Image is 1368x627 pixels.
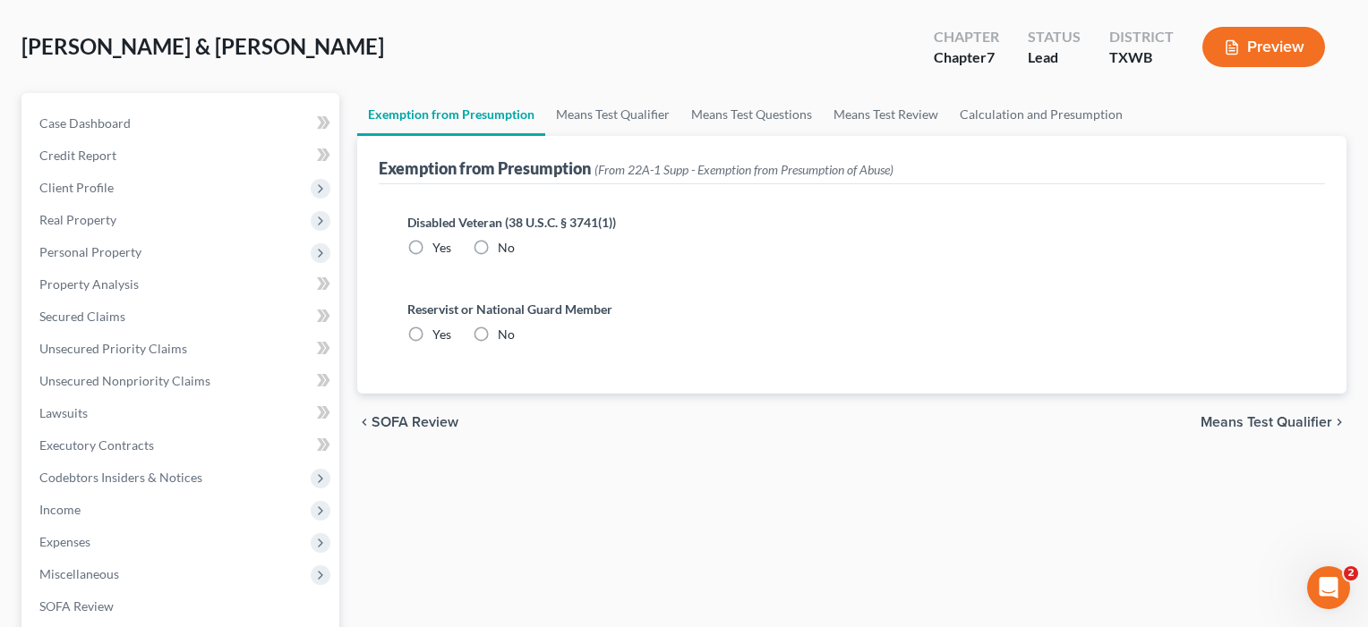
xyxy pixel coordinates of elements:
div: Chapter [934,27,999,47]
span: No [498,326,515,342]
a: Unsecured Nonpriority Claims [25,365,339,397]
iframe: Intercom live chat [1307,566,1350,609]
span: SOFA Review [39,598,114,614]
div: Chapter [934,47,999,68]
span: Codebtors Insiders & Notices [39,470,202,485]
button: Means Test Qualifier chevron_right [1201,415,1347,429]
span: Client Profile [39,180,114,195]
a: Unsecured Priority Claims [25,333,339,365]
a: Means Test Qualifier [545,93,680,136]
span: 2 [1344,566,1358,580]
span: Expenses [39,534,90,549]
span: Unsecured Nonpriority Claims [39,373,210,388]
div: Exemption from Presumption [379,157,893,179]
a: Exemption from Presumption [357,93,545,136]
span: Case Dashboard [39,115,131,131]
span: Lawsuits [39,405,88,420]
span: Personal Property [39,244,141,259]
label: Reservist or National Guard Member [407,300,1296,318]
a: Means Test Questions [680,93,823,136]
span: Unsecured Priority Claims [39,341,187,356]
span: SOFA Review [372,415,458,429]
span: Income [39,502,81,517]
span: No [498,240,515,255]
span: Yes [432,240,451,255]
span: 7 [987,48,995,65]
a: SOFA Review [25,590,339,623]
span: [PERSON_NAME] & [PERSON_NAME] [21,33,384,59]
a: Credit Report [25,140,339,172]
div: Lead [1028,47,1081,68]
button: Preview [1202,27,1325,67]
a: Calculation and Presumption [949,93,1133,136]
a: Executory Contracts [25,429,339,462]
span: Property Analysis [39,276,139,292]
a: Means Test Review [823,93,949,136]
span: Credit Report [39,148,116,163]
div: District [1109,27,1174,47]
div: Status [1028,27,1081,47]
button: chevron_left SOFA Review [357,415,458,429]
span: Secured Claims [39,309,125,324]
span: Miscellaneous [39,566,119,581]
span: (From 22A-1 Supp - Exemption from Presumption of Abuse) [594,162,893,177]
i: chevron_right [1332,415,1347,429]
label: Disabled Veteran (38 U.S.C. § 3741(1)) [407,213,1296,232]
span: Executory Contracts [39,437,154,453]
i: chevron_left [357,415,372,429]
a: Lawsuits [25,397,339,429]
span: Real Property [39,212,116,227]
span: Yes [432,326,451,342]
a: Secured Claims [25,301,339,333]
span: Means Test Qualifier [1201,415,1332,429]
a: Property Analysis [25,268,339,301]
a: Case Dashboard [25,107,339,140]
div: TXWB [1109,47,1174,68]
